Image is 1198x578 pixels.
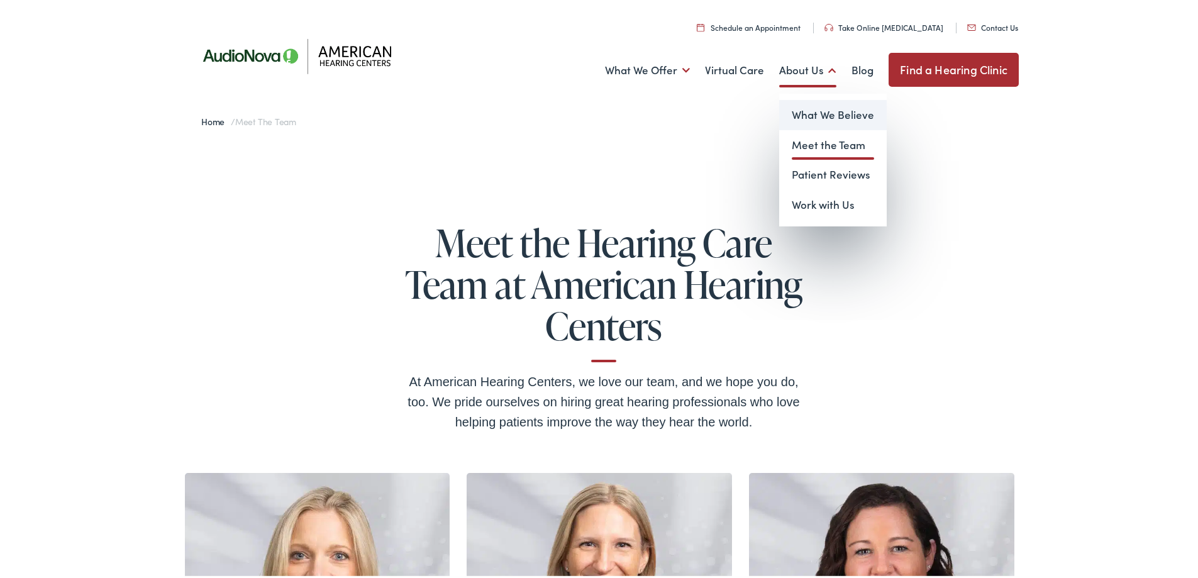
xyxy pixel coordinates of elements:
a: Home [201,113,231,125]
a: What We Offer [605,45,690,91]
a: Meet the Team [779,128,887,158]
div: At American Hearing Centers, we love our team, and we hope you do, too. We pride ourselves on hir... [402,369,805,430]
h1: Meet the Hearing Care Team at American Hearing Centers [402,220,805,360]
img: utility icon [967,22,976,28]
a: Schedule an Appointment [697,19,801,30]
a: What We Believe [779,97,887,128]
a: About Us [779,45,836,91]
a: Take Online [MEDICAL_DATA] [824,19,943,30]
a: Contact Us [967,19,1018,30]
a: Blog [851,45,874,91]
span: Meet the Team [235,113,296,125]
img: utility icon [697,21,704,29]
a: Find a Hearing Clinic [889,50,1019,84]
a: Patient Reviews [779,157,887,187]
a: Virtual Care [705,45,764,91]
a: Work with Us [779,187,887,218]
span: / [201,113,296,125]
img: utility icon [824,21,833,29]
